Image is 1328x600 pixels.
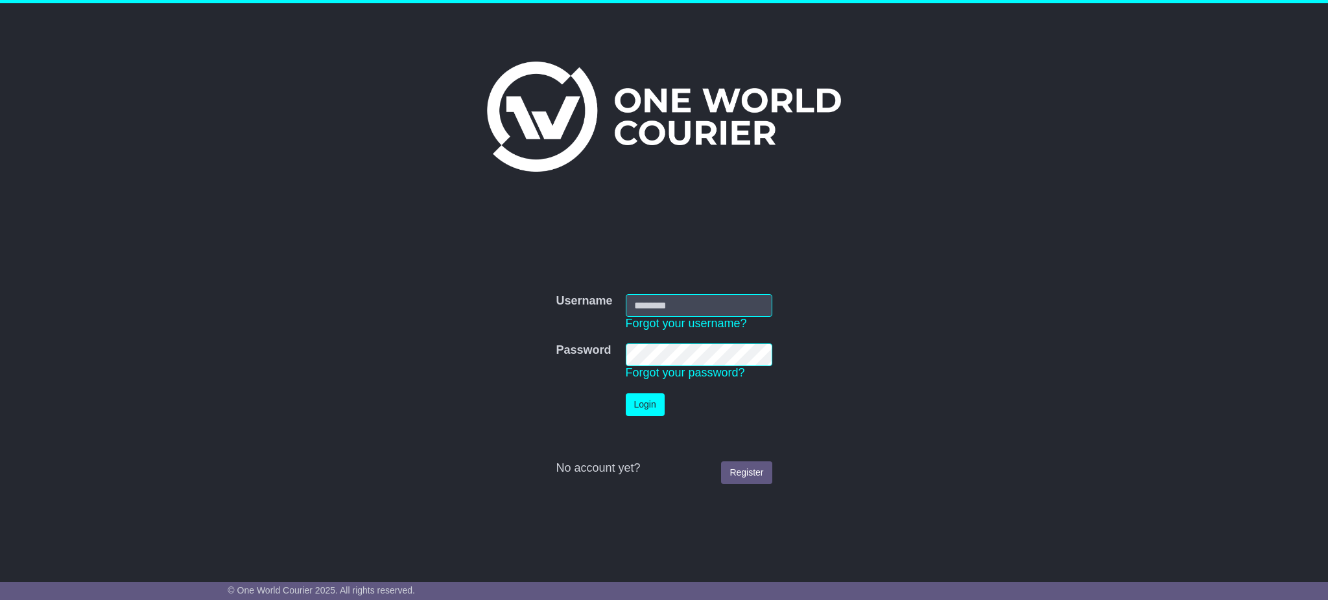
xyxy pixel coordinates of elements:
[556,461,772,476] div: No account yet?
[721,461,772,484] a: Register
[556,294,612,308] label: Username
[487,62,841,172] img: One World
[626,393,665,416] button: Login
[626,317,747,330] a: Forgot your username?
[556,343,611,358] label: Password
[626,366,745,379] a: Forgot your password?
[228,585,415,595] span: © One World Courier 2025. All rights reserved.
